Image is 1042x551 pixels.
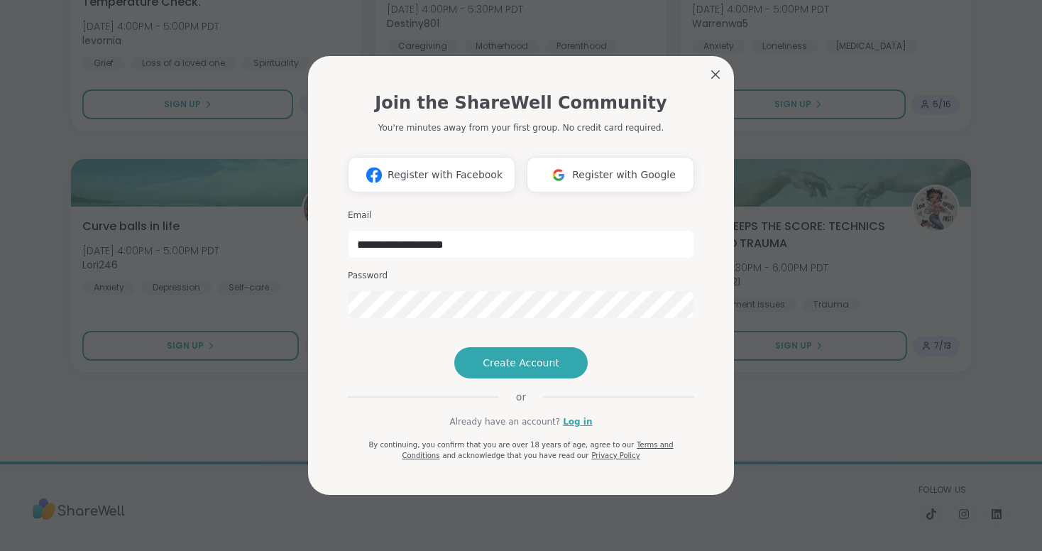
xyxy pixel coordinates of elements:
[499,390,543,404] span: or
[348,209,694,222] h3: Email
[388,168,503,182] span: Register with Facebook
[348,270,694,282] h3: Password
[527,157,694,192] button: Register with Google
[402,441,673,459] a: Terms and Conditions
[454,347,588,378] button: Create Account
[483,356,559,370] span: Create Account
[368,441,634,449] span: By continuing, you confirm that you are over 18 years of age, agree to our
[591,452,640,459] a: Privacy Policy
[378,121,664,134] p: You're minutes away from your first group. No credit card required.
[572,168,676,182] span: Register with Google
[442,452,588,459] span: and acknowledge that you have read our
[361,162,388,188] img: ShareWell Logomark
[348,157,515,192] button: Register with Facebook
[545,162,572,188] img: ShareWell Logomark
[449,415,560,428] span: Already have an account?
[563,415,592,428] a: Log in
[375,90,667,116] h1: Join the ShareWell Community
